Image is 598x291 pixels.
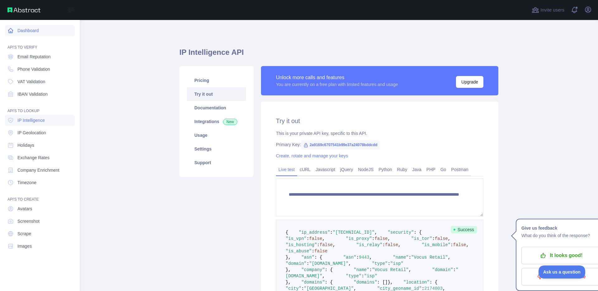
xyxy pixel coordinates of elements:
span: , [333,242,335,247]
a: Timezone [5,177,75,188]
span: : [356,255,359,260]
a: Exchange Rates [5,152,75,163]
a: Scrape [5,228,75,239]
span: Screenshot [17,218,40,224]
span: : [382,242,385,247]
span: "[DOMAIN_NAME]" [309,261,349,266]
span: : { [325,267,333,272]
span: "type" [346,274,361,279]
span: , [375,230,377,235]
span: IP Intelligence [17,117,45,123]
a: Phone Validation [5,64,75,75]
div: API'S TO LOOKUP [5,101,75,113]
a: Postman [449,165,471,174]
span: , [388,236,390,241]
a: NodeJS [355,165,376,174]
span: , [443,286,445,291]
span: "is_tor" [411,236,432,241]
span: "asn" [343,255,356,260]
span: : [306,236,309,241]
span: Email Reputation [17,54,51,60]
span: }, [286,267,291,272]
span: "Vocus Retail" [411,255,448,260]
span: "is_proxy" [346,236,372,241]
a: Settings [187,142,246,156]
a: Documentation [187,101,246,115]
a: Try it out [187,87,246,101]
span: false [435,236,448,241]
iframe: Toggle Customer Support [539,265,586,279]
a: IBAN Validation [5,88,75,100]
span: : [369,267,372,272]
span: "is_mobile" [422,242,450,247]
span: 2a9169c6707541b99e37a24078bddcdd [301,140,380,150]
span: : [372,236,374,241]
span: VAT Validation [17,79,45,85]
span: , [448,236,450,241]
span: "name" [354,267,369,272]
a: Javascript [313,165,338,174]
span: "Vocus Retail" [372,267,409,272]
span: : [301,286,304,291]
span: }, [286,255,291,260]
span: false [309,236,322,241]
a: PHP [424,165,438,174]
span: false [320,242,333,247]
a: Usage [187,128,246,142]
span: , [409,267,411,272]
span: : [450,242,453,247]
span: , [448,255,450,260]
a: Holidays [5,140,75,151]
span: Scrape [17,231,31,237]
a: Create, rotate and manage your keys [276,153,348,158]
span: Images [17,243,32,249]
a: cURL [297,165,313,174]
span: , [398,242,401,247]
span: : [409,255,411,260]
span: false [375,236,388,241]
span: : [422,286,424,291]
span: 9443 [359,255,369,260]
span: "[TECHNICAL_ID]" [333,230,374,235]
span: , [354,286,356,291]
h1: IP Intelligence API [179,47,498,62]
a: VAT Validation [5,76,75,87]
a: Screenshot [5,216,75,227]
span: "domain" [286,261,306,266]
span: : [312,249,314,254]
a: Live test [276,165,297,174]
span: Phone Validation [17,66,50,72]
span: { [286,230,288,235]
span: Holidays [17,142,34,148]
span: Exchange Rates [17,155,50,161]
div: API'S TO VERIFY [5,37,75,50]
span: "city_geoname_id" [377,286,422,291]
span: : { [314,255,322,260]
span: Invite users [540,7,564,14]
span: "city" [286,286,301,291]
div: You are currently on a free plan with limited features and usage [276,81,398,88]
span: "asn" [301,255,314,260]
a: Python [376,165,395,174]
button: Invite users [530,5,566,15]
div: Primary Key: [276,141,483,148]
span: "type" [372,261,387,266]
span: "ip_address" [299,230,330,235]
span: : [317,242,320,247]
span: : [362,274,364,279]
span: "domain" [432,267,453,272]
span: : [306,261,309,266]
span: New [223,119,237,125]
span: "security" [388,230,414,235]
span: "is_hosting" [286,242,317,247]
span: Timezone [17,179,36,186]
span: , [322,236,325,241]
span: 2174003 [424,286,443,291]
span: }, [388,280,393,285]
span: Avatars [17,206,32,212]
a: Dashboard [5,25,75,36]
span: : { [430,280,437,285]
a: Integrations New [187,115,246,128]
span: : { [325,280,333,285]
span: "is_abuse" [286,249,312,254]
